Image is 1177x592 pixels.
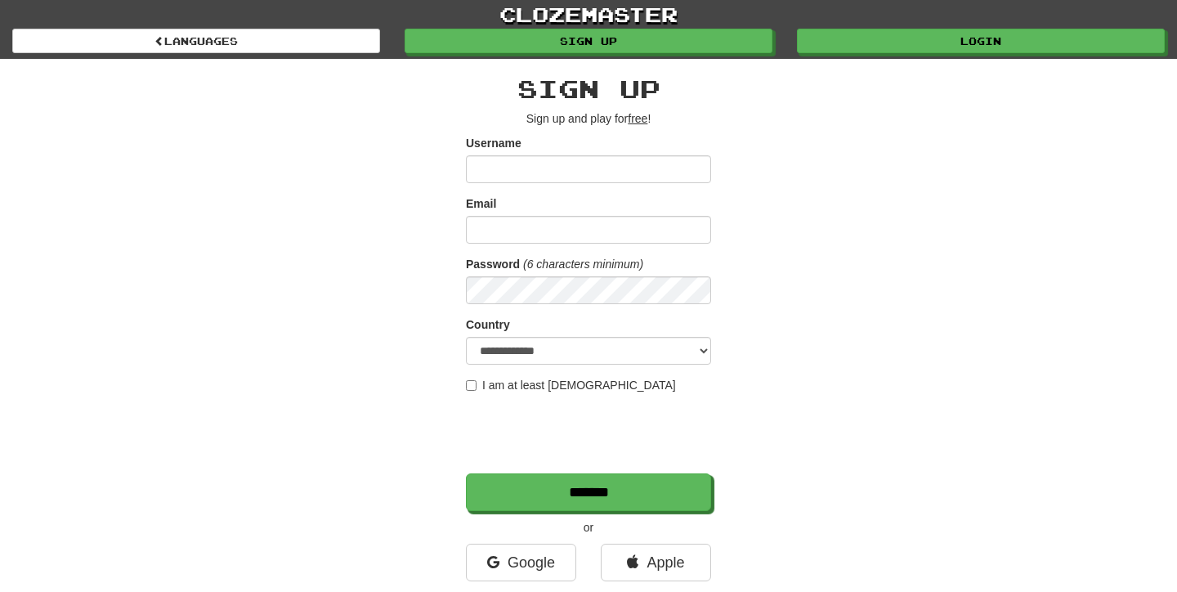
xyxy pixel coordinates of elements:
em: (6 characters minimum) [523,258,643,271]
label: Password [466,256,520,272]
h2: Sign up [466,75,711,102]
p: or [466,519,711,536]
label: I am at least [DEMOGRAPHIC_DATA] [466,377,676,393]
label: Username [466,135,521,151]
a: Languages [12,29,380,53]
a: Apple [601,544,711,581]
a: Login [797,29,1165,53]
u: free [628,112,647,125]
label: Email [466,195,496,212]
label: Country [466,316,510,333]
a: Google [466,544,576,581]
a: Sign up [405,29,772,53]
input: I am at least [DEMOGRAPHIC_DATA] [466,380,477,391]
p: Sign up and play for ! [466,110,711,127]
iframe: reCAPTCHA [466,401,714,465]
